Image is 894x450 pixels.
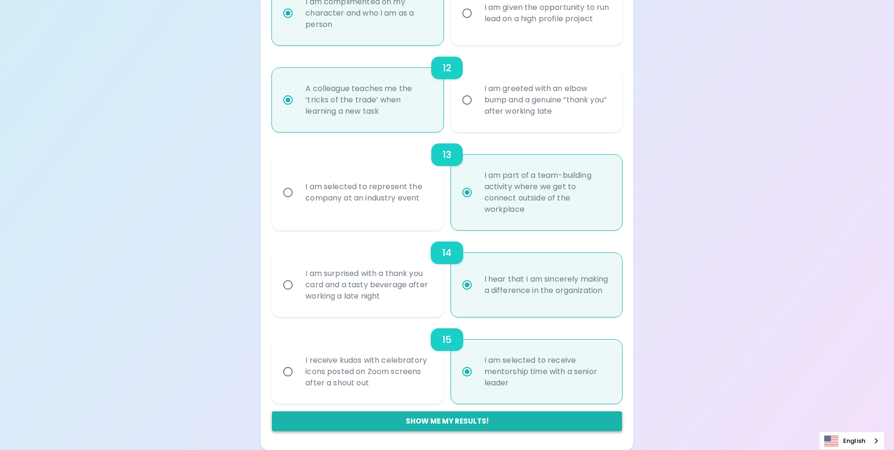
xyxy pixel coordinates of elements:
[477,72,617,128] div: I am greeted with an elbow bump and a genuine “thank you” after working late
[272,411,622,431] button: Show me my results!
[298,72,438,128] div: A colleague teaches me the ‘tricks of the trade’ when learning a new task
[272,317,622,404] div: choice-group-check
[477,262,617,308] div: I hear that I am sincerely making a difference in the organization
[819,432,885,450] div: Language
[819,432,885,450] aside: Language selected: English
[442,332,451,347] h6: 15
[272,132,622,230] div: choice-group-check
[298,170,438,215] div: I am selected to represent the company at an industry event
[442,245,451,260] h6: 14
[820,432,884,450] a: English
[272,230,622,317] div: choice-group-check
[443,147,451,162] h6: 13
[272,45,622,132] div: choice-group-check
[298,343,438,400] div: I receive kudos with celebratory icons posted on Zoom screens after a shout out
[477,158,617,226] div: I am part of a team-building activity where we get to connect outside of the workplace
[477,343,617,400] div: I am selected to receive mentorship time with a senior leader
[443,60,451,75] h6: 12
[298,257,438,313] div: I am surprised with a thank you card and a tasty beverage after working a late night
